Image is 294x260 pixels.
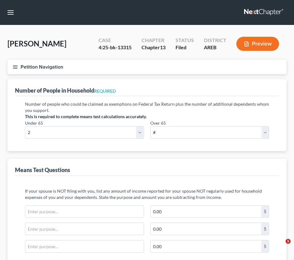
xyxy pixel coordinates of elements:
span: 1 [286,239,291,244]
span: [PERSON_NAME] [7,39,66,48]
input: 0.00 [151,206,262,218]
div: Chapter [142,44,166,51]
input: 0.00 [151,240,262,252]
p: If your spouse is NOT filing with you, list any amount of income reported for your spouse NOT reg... [25,188,269,200]
div: Filed [176,44,194,51]
div: $ [261,223,269,235]
p: Number of people who could be claimed as exemptions on Federal Tax Return plus the number of addi... [25,101,269,113]
div: Status [176,37,194,44]
input: Enter purpose... [25,206,144,218]
label: Under 65 [25,120,43,126]
label: Over 65 [150,120,166,126]
div: Means Test Questions [15,166,70,174]
input: Enter purpose... [25,223,144,235]
iframe: Intercom live chat [273,239,288,254]
input: Enter purpose... [25,240,144,252]
button: Preview [236,37,279,51]
div: Case [99,37,132,44]
div: Number of People in Household [15,87,116,94]
span: REQUIRED [94,88,116,94]
div: District [204,37,226,44]
input: 0.00 [151,223,262,235]
div: $ [261,206,269,218]
button: Petition Navigation [7,60,287,74]
strong: This is required to complete means test calculations accurately. [25,114,147,119]
div: Chapter [142,37,166,44]
div: 4:25-bk-13315 [99,44,132,51]
div: AREB [204,44,226,51]
span: 13 [160,44,166,50]
div: $ [261,240,269,252]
